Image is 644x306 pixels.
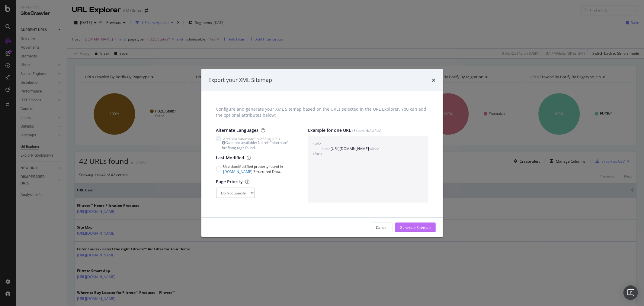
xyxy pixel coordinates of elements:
a: [DOMAIN_NAME] [223,169,253,174]
span: </url> [312,151,423,156]
div: Generate Sitemap [400,225,431,230]
label: Page Priority [216,179,250,185]
div: Export your XML Sitemap [209,76,272,84]
div: Data not available: No rel="alternate" hreflang tags found. [222,140,296,150]
div: Open Intercom Messenger [623,285,638,300]
span: <url> [312,141,423,146]
button: Generate Sitemap [395,223,436,232]
div: Cancel [376,225,388,230]
div: modal [201,69,443,237]
button: Cancel [371,223,393,232]
span: </loc> [369,146,379,151]
span: <loc> [322,146,331,151]
span: Use dateModified property found in Structured Data. [223,164,296,174]
span: Add rel="alternate" hreflang URLs [223,136,280,142]
div: times [432,76,436,84]
label: Example for one URL [308,127,428,133]
label: Last Modified [216,155,251,161]
div: Configure and generate your XML Sitemap based on the URLs selected in the URL Explorer. You can a... [216,106,428,118]
label: Alternate Languages [216,127,265,133]
small: (Export: N/A URLs) [352,128,381,133]
span: [URL][DOMAIN_NAME] [331,146,369,151]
